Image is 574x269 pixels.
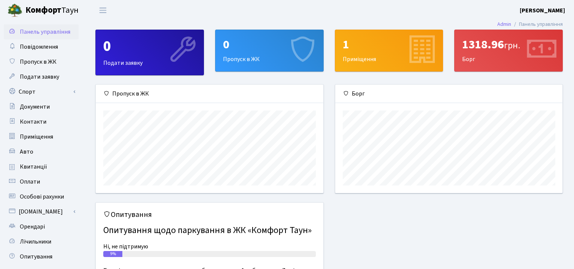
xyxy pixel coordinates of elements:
a: Опитування [4,249,79,264]
span: Приміщення [20,133,53,141]
a: Контакти [4,114,79,129]
span: Лічильники [20,238,51,246]
a: Пропуск в ЖК [4,54,79,69]
span: Контакти [20,118,46,126]
span: Оплати [20,178,40,186]
span: грн. [504,39,520,52]
a: Лічильники [4,234,79,249]
a: Особові рахунки [4,189,79,204]
div: 0 [223,37,316,52]
div: 1318.96 [462,37,555,52]
a: 1Приміщення [335,30,443,72]
img: logo.png [7,3,22,18]
a: Повідомлення [4,39,79,54]
a: Приміщення [4,129,79,144]
div: Пропуск в ЖК [96,85,323,103]
div: 1 [343,37,436,52]
span: Документи [20,103,50,111]
div: 0 [103,37,196,55]
a: Оплати [4,174,79,189]
div: Приміщення [335,30,443,71]
a: Авто [4,144,79,159]
div: 9% [103,251,122,257]
h5: Опитування [103,210,316,219]
a: Орендарі [4,219,79,234]
a: [PERSON_NAME] [520,6,565,15]
div: Борг [455,30,562,71]
a: Admin [497,20,511,28]
a: Квитанції [4,159,79,174]
nav: breadcrumb [486,16,574,32]
li: Панель управління [511,20,563,28]
h4: Опитування щодо паркування в ЖК «Комфорт Таун» [103,222,316,239]
span: Повідомлення [20,43,58,51]
div: Ні, не підтримую [103,242,316,251]
span: Подати заявку [20,73,59,81]
span: Таун [25,4,79,17]
a: Документи [4,99,79,114]
span: Авто [20,148,33,156]
a: Подати заявку [4,69,79,84]
span: Пропуск в ЖК [20,58,57,66]
a: [DOMAIN_NAME] [4,204,79,219]
a: 0Подати заявку [95,30,204,75]
span: Квитанції [20,163,47,171]
b: Комфорт [25,4,61,16]
a: Панель управління [4,24,79,39]
a: 0Пропуск в ЖК [215,30,324,72]
button: Переключити навігацію [94,4,112,16]
a: Спорт [4,84,79,99]
span: Опитування [20,253,52,261]
span: Панель управління [20,28,70,36]
div: Пропуск в ЖК [216,30,323,71]
span: Особові рахунки [20,193,64,201]
span: Орендарі [20,223,45,231]
div: Подати заявку [96,30,204,75]
div: Борг [335,85,563,103]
